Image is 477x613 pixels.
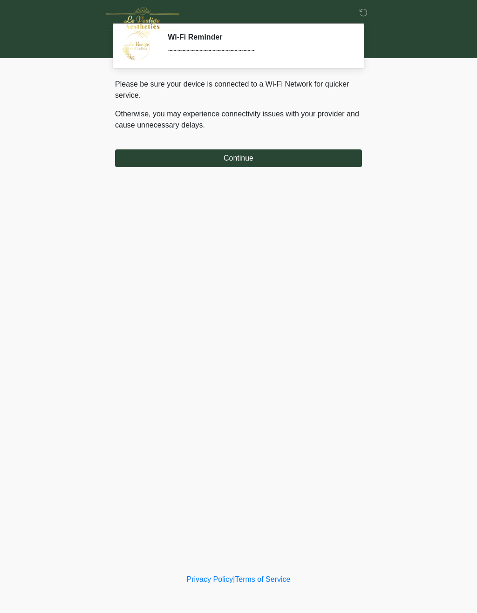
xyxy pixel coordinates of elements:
[168,45,348,56] div: ~~~~~~~~~~~~~~~~~~~~
[203,121,205,129] span: .
[115,108,362,131] p: Otherwise, you may experience connectivity issues with your provider and cause unnecessary delays
[115,149,362,167] button: Continue
[106,7,179,38] img: Le Vestige Aesthetics Logo
[233,575,235,583] a: |
[235,575,290,583] a: Terms of Service
[115,79,362,101] p: Please be sure your device is connected to a Wi-Fi Network for quicker service.
[187,575,233,583] a: Privacy Policy
[122,33,150,61] img: Agent Avatar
